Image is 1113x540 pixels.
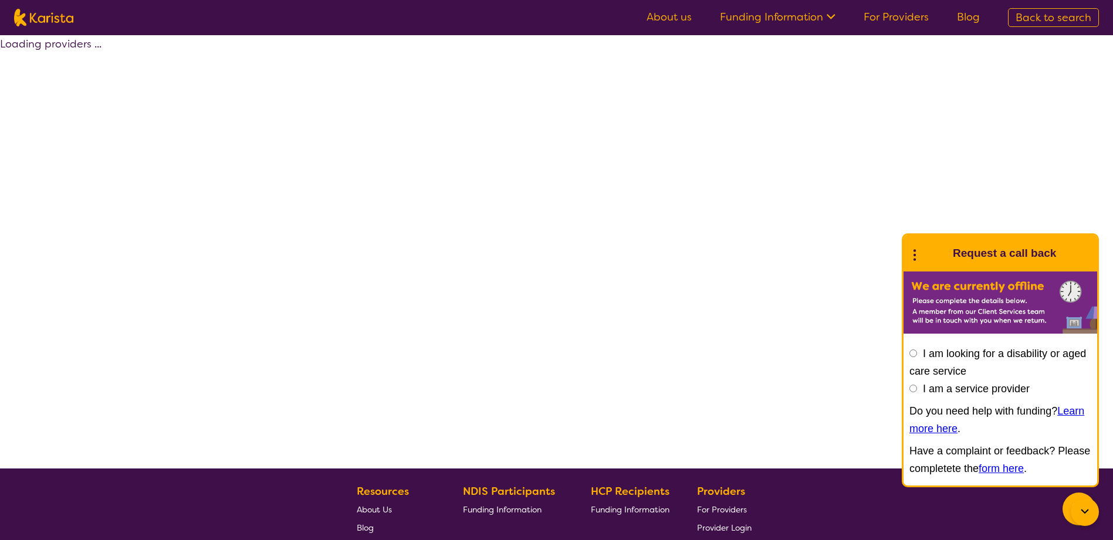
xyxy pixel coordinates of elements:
span: Funding Information [591,504,669,515]
a: For Providers [864,10,929,24]
label: I am a service provider [923,383,1030,395]
p: Do you need help with funding? . [909,402,1091,437]
label: I am looking for a disability or aged care service [909,348,1086,377]
b: HCP Recipients [591,484,669,498]
a: Funding Information [463,500,564,518]
a: Funding Information [720,10,835,24]
button: Channel Menu [1063,493,1095,525]
span: Funding Information [463,504,542,515]
b: Resources [357,484,409,498]
span: Blog [357,522,374,533]
img: Karista logo [14,9,73,26]
a: For Providers [697,500,752,518]
p: Have a complaint or feedback? Please completete the . [909,442,1091,477]
a: Provider Login [697,518,752,536]
b: Providers [697,484,745,498]
img: Karista [922,242,946,265]
img: Karista offline chat form to request call back [904,271,1097,334]
a: Blog [357,518,435,536]
span: Back to search [1016,11,1091,25]
span: For Providers [697,504,747,515]
span: About Us [357,504,392,515]
a: About us [647,10,692,24]
a: form here [979,463,1024,474]
a: Blog [957,10,980,24]
a: Funding Information [591,500,669,518]
h1: Request a call back [953,244,1056,262]
span: Provider Login [697,522,752,533]
b: NDIS Participants [463,484,555,498]
a: Back to search [1008,8,1099,27]
a: About Us [357,500,435,518]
